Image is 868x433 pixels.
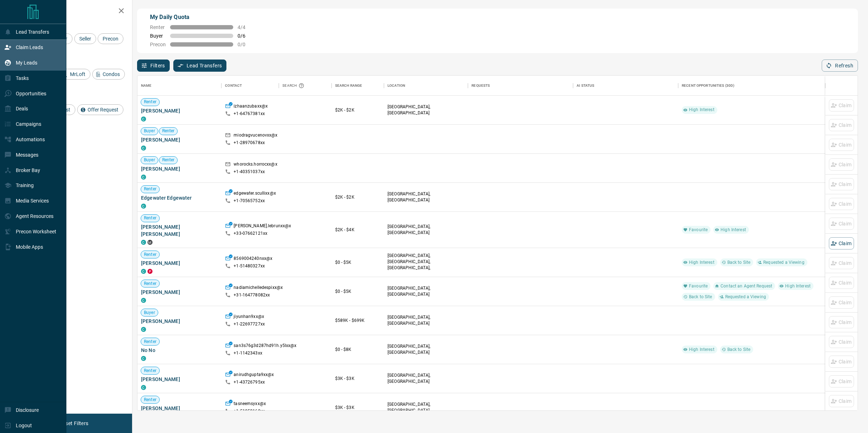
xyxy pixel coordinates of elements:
span: High Interest [686,347,717,353]
p: $2K - $4K [335,227,380,233]
span: Back to Site [724,260,754,266]
span: Precon [100,36,121,42]
span: Back to Site [724,347,754,353]
div: Requests [471,76,490,96]
div: condos.ca [141,204,146,209]
p: [PERSON_NAME].lebrunxx@x [234,223,291,230]
span: [PERSON_NAME] [141,165,218,172]
div: condos.ca [141,298,146,303]
span: Back to Site [686,294,715,300]
p: +1- 70565752xx [234,198,265,204]
span: Renter [141,186,159,192]
p: miodragvucenovxx@x [234,132,277,140]
span: Renter [141,397,159,403]
span: 4 / 4 [238,24,253,30]
span: Renter [141,339,159,345]
div: Condos [92,69,125,80]
span: Condos [100,71,122,77]
div: Seller [74,33,96,44]
span: [PERSON_NAME] [141,318,218,325]
span: Precon [150,42,166,47]
span: [PERSON_NAME] [141,289,218,296]
div: condos.ca [141,116,146,122]
p: [GEOGRAPHIC_DATA], [GEOGRAPHIC_DATA] [388,343,464,356]
p: +1- 51952160xx [234,408,265,414]
span: 0 / 0 [238,42,253,47]
p: nadiamichelledespixx@x [234,285,283,292]
p: san3s76g3d287hd91h.y5lxx@x [234,343,296,350]
span: Seller [77,36,94,42]
div: condos.ca [141,269,146,274]
div: Location [388,76,405,96]
p: $0 - $8K [335,346,380,353]
p: 8569004240nxx@x [234,256,272,263]
p: [GEOGRAPHIC_DATA], [GEOGRAPHIC_DATA], [GEOGRAPHIC_DATA], [GEOGRAPHIC_DATA] [388,253,464,277]
div: Offer Request [77,104,123,115]
button: Reset Filters [55,417,93,429]
p: $3K - $3K [335,375,380,382]
p: [GEOGRAPHIC_DATA], [GEOGRAPHIC_DATA] [388,224,464,236]
span: Renter [159,157,178,163]
p: [GEOGRAPHIC_DATA], [GEOGRAPHIC_DATA] [388,191,464,203]
p: +1- 64767381xx [234,111,265,117]
p: +31- 164778082xx [234,292,270,298]
h2: Filters [23,7,125,16]
p: edgewater.scullixx@x [234,190,276,198]
span: Buyer [150,33,166,39]
button: Claim [829,237,854,249]
span: High Interest [718,227,749,233]
span: Favourite [686,227,710,233]
p: +1- 22697727xx [234,321,265,327]
div: Requests [468,76,573,96]
div: AI Status [573,76,678,96]
p: $3K - $3K [335,404,380,411]
span: Renter [141,99,159,105]
button: Lead Transfers [173,60,227,72]
p: $2K - $2K [335,194,380,200]
div: Contact [221,76,279,96]
div: Search Range [332,76,384,96]
span: [PERSON_NAME] [141,405,218,412]
span: 0 / 6 [238,33,253,39]
div: AI Status [577,76,594,96]
p: +1- 51480327xx [234,263,265,269]
span: MrLoft [67,71,88,77]
div: condos.ca [141,240,146,245]
button: Filters [137,60,170,72]
p: izhaanzubaxx@x [234,103,268,111]
span: Edgewater Edgewater [141,194,218,201]
p: $2K - $2K [335,107,380,113]
div: mrloft.ca [147,240,153,245]
span: Renter [141,368,159,374]
p: $0 - $5K [335,288,380,295]
span: Renter [141,281,159,287]
span: Renter [159,128,178,134]
button: Refresh [822,60,858,72]
span: [PERSON_NAME] [141,260,218,267]
p: tasneemsyxx@x [234,401,266,408]
span: Renter [141,252,159,258]
p: anirudhgupta9xx@x [234,372,274,379]
div: Recent Opportunities (30d) [682,76,735,96]
span: Buyer [141,128,158,134]
p: [GEOGRAPHIC_DATA], [GEOGRAPHIC_DATA] [388,372,464,385]
p: [GEOGRAPHIC_DATA], [GEOGRAPHIC_DATA] [388,314,464,327]
div: condos.ca [141,327,146,332]
span: Renter [150,24,166,30]
p: jiyunhan9xx@x [234,314,264,321]
div: MrLoft [60,69,90,80]
div: condos.ca [141,356,146,361]
span: [PERSON_NAME] [PERSON_NAME] [141,223,218,238]
p: My Daily Quota [150,13,253,22]
span: Requested a Viewing [760,260,807,266]
p: $589K - $699K [335,317,380,324]
span: [PERSON_NAME] [141,136,218,143]
div: Location [384,76,468,96]
div: Precon [98,33,123,44]
span: Contact an Agent Request [718,283,775,289]
p: +1- 43726795xx [234,379,265,385]
p: $0 - $5K [335,259,380,266]
div: property.ca [147,269,153,274]
span: Favourite [686,283,710,289]
span: [PERSON_NAME] [141,107,218,114]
